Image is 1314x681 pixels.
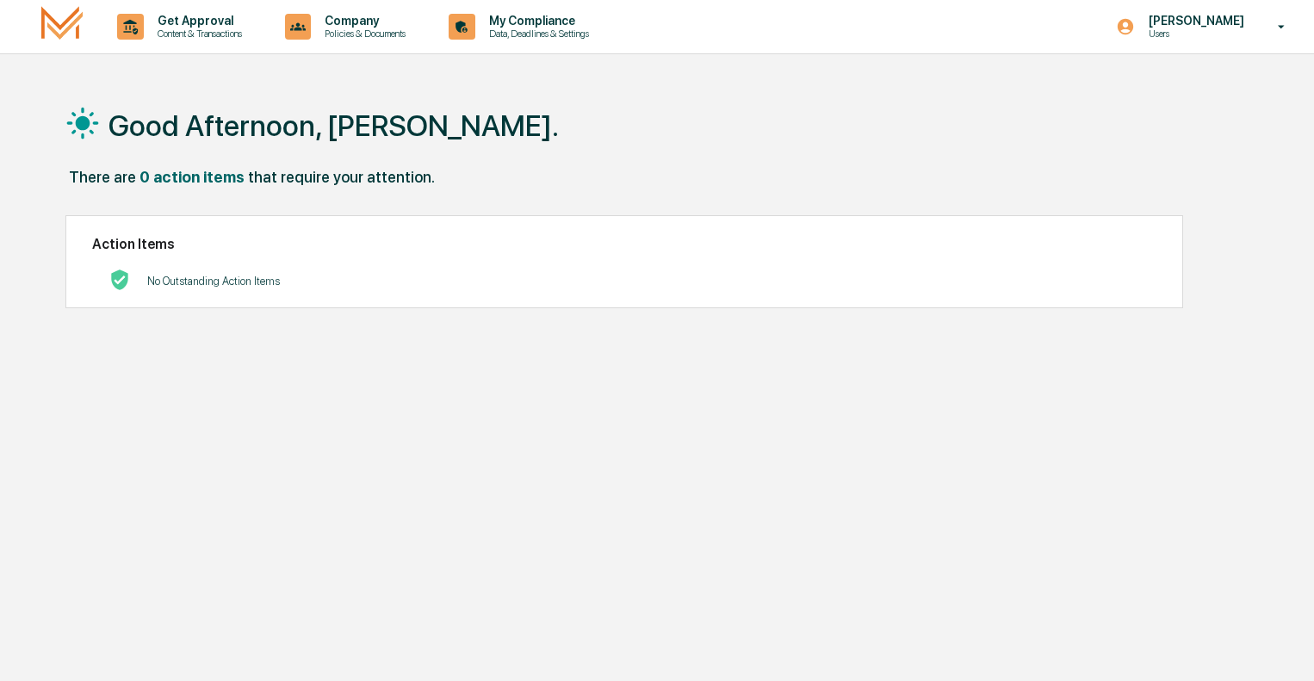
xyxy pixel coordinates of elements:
p: Users [1135,28,1253,40]
p: No Outstanding Action Items [147,275,280,288]
p: Data, Deadlines & Settings [475,28,598,40]
p: Policies & Documents [311,28,414,40]
p: Content & Transactions [144,28,251,40]
iframe: Open customer support [1259,624,1305,671]
h2: Action Items [92,236,1156,252]
h1: Good Afternoon, [PERSON_NAME]. [108,108,559,143]
img: No Actions logo [109,269,130,290]
p: [PERSON_NAME] [1135,14,1253,28]
div: that require your attention. [248,168,435,186]
img: logo [41,6,83,46]
div: 0 action items [139,168,245,186]
p: Get Approval [144,14,251,28]
p: Company [311,14,414,28]
p: My Compliance [475,14,598,28]
div: There are [69,168,136,186]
